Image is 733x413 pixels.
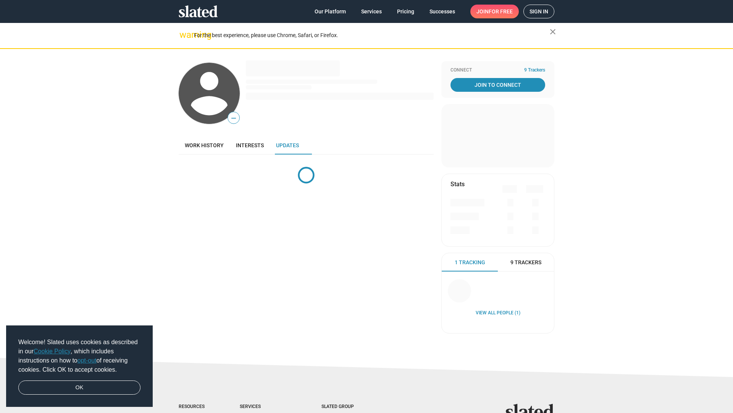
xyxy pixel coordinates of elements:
[321,404,373,410] div: Slated Group
[470,5,519,18] a: Joinfor free
[361,5,382,18] span: Services
[423,5,461,18] a: Successes
[308,5,352,18] a: Our Platform
[450,67,545,73] div: Connect
[455,259,485,266] span: 1 Tracking
[450,180,465,188] mat-card-title: Stats
[179,404,209,410] div: Resources
[230,136,270,154] a: Interests
[391,5,420,18] a: Pricing
[179,30,189,39] mat-icon: warning
[18,338,140,374] span: Welcome! Slated uses cookies as described in our , which includes instructions on how to of recei...
[276,142,299,148] span: Updates
[18,380,140,395] a: dismiss cookie message
[397,5,414,18] span: Pricing
[452,78,544,92] span: Join To Connect
[510,259,541,266] span: 9 Trackers
[489,5,513,18] span: for free
[429,5,455,18] span: Successes
[185,142,224,148] span: Work history
[77,357,97,364] a: opt-out
[524,67,545,73] span: 9 Trackers
[355,5,388,18] a: Services
[34,348,71,354] a: Cookie Policy
[450,78,545,92] a: Join To Connect
[240,404,291,410] div: Services
[6,325,153,407] div: cookieconsent
[548,27,557,36] mat-icon: close
[476,5,513,18] span: Join
[179,136,230,154] a: Work history
[270,136,305,154] a: Updates
[228,113,239,123] span: —
[476,310,520,316] a: View all People (1)
[530,5,548,18] span: Sign in
[236,142,264,148] span: Interests
[315,5,346,18] span: Our Platform
[194,30,550,41] div: For the best experience, please use Chrome, Safari, or Firefox.
[523,5,554,18] a: Sign in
